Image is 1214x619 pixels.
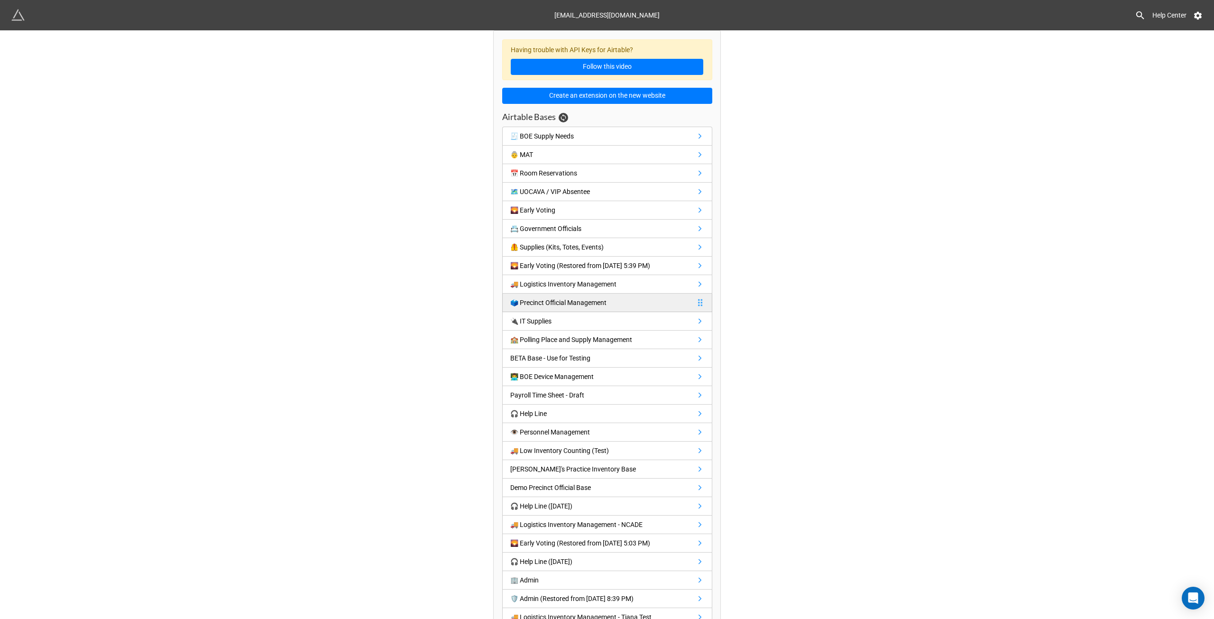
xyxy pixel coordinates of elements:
a: 🏢 Admin [502,571,712,590]
a: Help Center [1146,7,1193,24]
div: Open Intercom Messenger [1182,587,1205,610]
div: 📅 Room Reservations [510,168,577,178]
a: BETA Base - Use for Testing [502,349,712,368]
a: 👁️ Personnel Management [502,423,712,442]
a: 🏫 Polling Place and Supply Management [502,331,712,349]
div: 🧾 BOE Supply Needs [510,131,574,141]
div: 🏫 Polling Place and Supply Management [510,334,632,345]
div: 👁️ Personnel Management [510,427,590,437]
img: miniextensions-icon.73ae0678.png [11,9,25,22]
a: 🚚 Low Inventory Counting (Test) [502,442,712,460]
a: 🔌 IT Supplies [502,312,712,331]
div: 🗺 UOCAVA / VIP Absentee [510,186,590,197]
a: 🌄 Early Voting (Restored from [DATE] 5:03 PM) [502,534,712,553]
a: 🚚 Logistics Inventory Management [502,275,712,294]
div: 📇 Government Officials [510,223,581,234]
div: 🚚 Logistics Inventory Management - NCADE [510,519,643,530]
div: 🗳️ Precinct Official Management [510,297,607,308]
a: Demo Precinct Official Base [502,479,712,497]
a: 🦺 Supplies (Kits, Totes, Events) [502,238,712,257]
div: 🌄 Early Voting (Restored from [DATE] 5:39 PM) [510,260,650,271]
div: 🚚 Logistics Inventory Management [510,279,616,289]
a: 🧾 BOE Supply Needs [502,127,712,146]
div: 🎧 Help Line ([DATE]) [510,501,572,511]
a: 🌄 Early Voting (Restored from [DATE] 5:39 PM) [502,257,712,275]
div: 👨‍💻 BOE Device Management [510,371,594,382]
div: [PERSON_NAME]'s Practice Inventory Base [510,464,636,474]
a: 👨‍💻 BOE Device Management [502,368,712,386]
a: 🎧 Help Line [502,405,712,423]
div: 🏢 Admin [510,575,539,585]
a: 🛡️ Admin (Restored from [DATE] 8:39 PM) [502,590,712,608]
div: 🛡️ Admin (Restored from [DATE] 8:39 PM) [510,593,634,604]
a: 🗳️ Precinct Official Management [502,294,712,312]
div: 🎧 Help Line [510,408,547,419]
a: 📅 Room Reservations [502,164,712,183]
a: Payroll Time Sheet - Draft [502,386,712,405]
div: 👵 MAT [510,149,533,160]
a: 🌄 Early Voting [502,201,712,220]
div: 🌄 Early Voting (Restored from [DATE] 5:03 PM) [510,538,650,548]
div: [EMAIL_ADDRESS][DOMAIN_NAME] [554,7,660,24]
a: 📇 Government Officials [502,220,712,238]
a: Follow this video [511,59,703,75]
a: 🎧 Help Line ([DATE]) [502,497,712,516]
a: 🗺 UOCAVA / VIP Absentee [502,183,712,201]
a: 🚚 Logistics Inventory Management - NCADE [502,516,712,534]
a: 🎧 Help Line ([DATE]) [502,553,712,571]
a: [PERSON_NAME]'s Practice Inventory Base [502,460,712,479]
div: Payroll Time Sheet - Draft [510,390,584,400]
div: 🔌 IT Supplies [510,316,552,326]
div: BETA Base - Use for Testing [510,353,590,363]
div: 🌄 Early Voting [510,205,555,215]
div: Having trouble with API Keys for Airtable? [502,39,712,81]
div: 🎧 Help Line ([DATE]) [510,556,572,567]
div: Demo Precinct Official Base [510,482,591,493]
a: Sync Base Structure [559,113,568,122]
div: 🦺 Supplies (Kits, Totes, Events) [510,242,604,252]
a: 👵 MAT [502,146,712,164]
h3: Airtable Bases [502,111,556,122]
button: Create an extension on the new website [502,88,712,104]
div: 🚚 Low Inventory Counting (Test) [510,445,609,456]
